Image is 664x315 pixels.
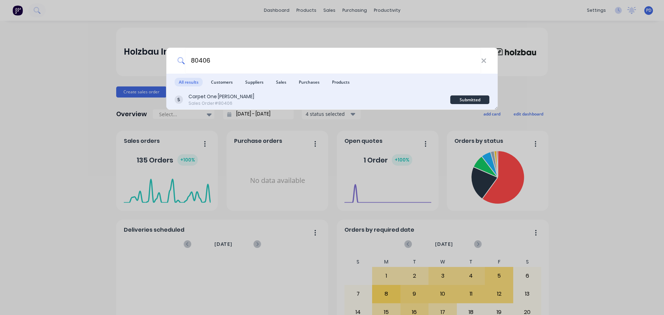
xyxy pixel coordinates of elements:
span: All results [175,78,203,86]
input: Start typing a customer or supplier name to create a new order... [185,48,481,74]
span: Sales [272,78,290,86]
span: Suppliers [241,78,268,86]
div: Sales Order #80406 [188,100,254,106]
span: Purchases [295,78,324,86]
span: Customers [207,78,237,86]
div: Submitted [450,95,489,104]
span: Products [328,78,354,86]
div: Carpet One [PERSON_NAME] [188,93,254,100]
